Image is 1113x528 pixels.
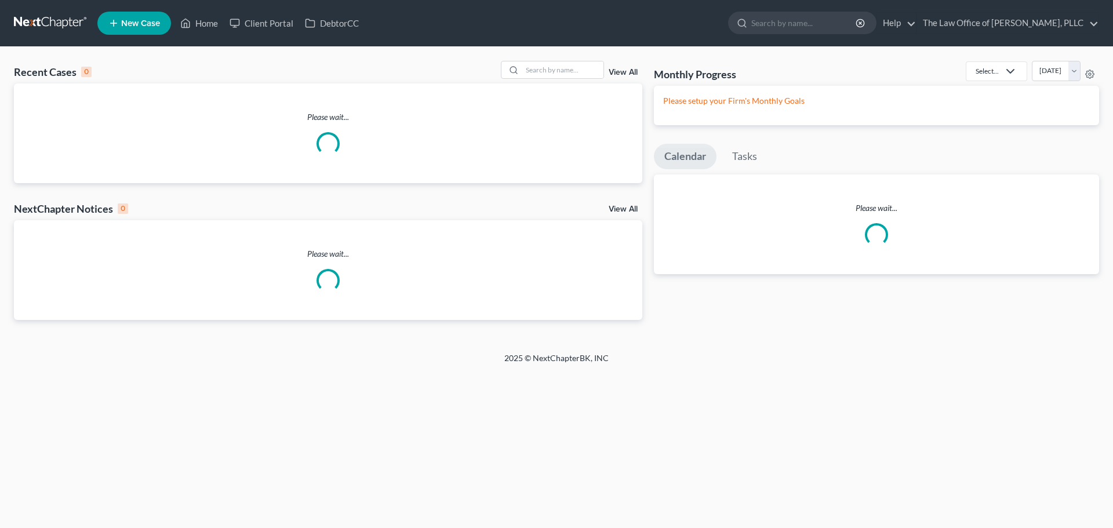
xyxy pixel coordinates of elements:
[751,12,857,34] input: Search by name...
[14,248,642,260] p: Please wait...
[224,13,299,34] a: Client Portal
[14,202,128,216] div: NextChapter Notices
[522,61,603,78] input: Search by name...
[877,13,916,34] a: Help
[654,202,1099,214] p: Please wait...
[654,144,716,169] a: Calendar
[14,65,92,79] div: Recent Cases
[174,13,224,34] a: Home
[299,13,365,34] a: DebtorCC
[226,352,887,373] div: 2025 © NextChapterBK, INC
[81,67,92,77] div: 0
[118,203,128,214] div: 0
[654,67,736,81] h3: Monthly Progress
[14,111,642,123] p: Please wait...
[609,68,638,77] a: View All
[663,95,1090,107] p: Please setup your Firm's Monthly Goals
[917,13,1099,34] a: The Law Office of [PERSON_NAME], PLLC
[722,144,768,169] a: Tasks
[976,66,999,76] div: Select...
[121,19,160,28] span: New Case
[609,205,638,213] a: View All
